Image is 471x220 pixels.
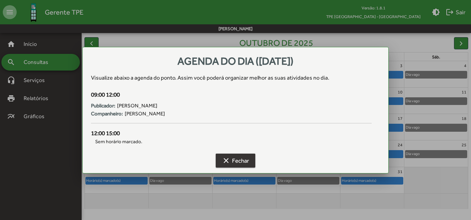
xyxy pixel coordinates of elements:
strong: Companheiro: [91,110,123,118]
span: Fechar [222,154,249,167]
span: Sem horário marcado. [91,138,371,145]
div: Visualize abaixo a agenda do ponto . Assim você poderá organizar melhor as suas atividades no dia. [91,74,380,82]
span: [PERSON_NAME] [125,110,165,118]
div: 09:00 12:00 [91,90,371,99]
span: [PERSON_NAME] [117,102,157,110]
button: Fechar [216,154,255,168]
mat-icon: clear [222,156,230,165]
div: 12:00 15:00 [91,129,371,138]
strong: Publicador: [91,102,115,110]
span: Agenda do dia ([DATE]) [177,55,294,67]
